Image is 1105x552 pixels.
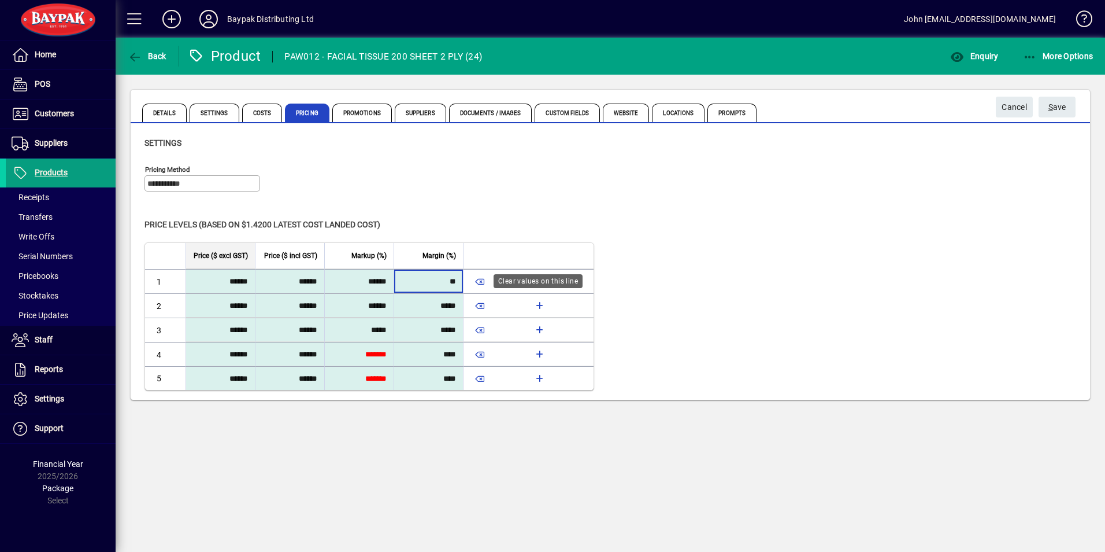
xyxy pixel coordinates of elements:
[6,129,116,158] a: Suppliers
[128,51,166,61] span: Back
[904,10,1056,28] div: John [EMAIL_ADDRESS][DOMAIN_NAME]
[188,47,261,65] div: Product
[35,50,56,59] span: Home
[395,104,446,122] span: Suppliers
[125,46,169,67] button: Back
[242,104,283,122] span: Costs
[947,46,1001,67] button: Enquiry
[449,104,532,122] span: Documents / Images
[494,274,583,288] div: Clear values on this line
[1048,102,1053,112] span: S
[285,104,329,122] span: Pricing
[12,311,68,320] span: Price Updates
[33,459,83,469] span: Financial Year
[6,246,116,266] a: Serial Numbers
[6,414,116,443] a: Support
[6,207,116,227] a: Transfers
[116,46,179,67] app-page-header-button: Back
[145,342,186,366] td: 4
[1039,97,1076,117] button: Save
[12,212,53,222] span: Transfers
[145,318,186,342] td: 3
[284,47,482,66] div: PAW012 - FACIAL TISSUE 200 SHEET 2 PLY (24)
[1048,98,1066,117] span: ave
[190,9,227,30] button: Profile
[1020,46,1096,67] button: More Options
[142,104,187,122] span: Details
[1023,51,1093,61] span: More Options
[35,109,74,118] span: Customers
[144,220,380,229] span: Price levels (based on $1.4200 Latest cost landed cost)
[12,271,58,281] span: Pricebooks
[351,249,387,262] span: Markup (%)
[145,366,186,390] td: 5
[12,291,58,300] span: Stocktakes
[42,484,73,493] span: Package
[6,266,116,286] a: Pricebooks
[6,227,116,246] a: Write Offs
[6,326,116,355] a: Staff
[6,385,116,414] a: Settings
[707,104,757,122] span: Prompts
[1002,98,1027,117] span: Cancel
[153,9,190,30] button: Add
[145,165,190,174] mat-label: Pricing method
[950,51,998,61] span: Enquiry
[35,79,50,89] span: POS
[35,394,64,403] span: Settings
[35,424,64,433] span: Support
[12,232,54,241] span: Write Offs
[145,269,186,293] td: 1
[264,249,317,262] span: Price ($ incl GST)
[652,104,704,122] span: Locations
[603,104,650,122] span: Website
[6,187,116,207] a: Receipts
[12,193,49,202] span: Receipts
[227,10,314,28] div: Baypak Distributing Ltd
[6,306,116,325] a: Price Updates
[145,293,186,318] td: 2
[12,252,73,261] span: Serial Numbers
[6,355,116,384] a: Reports
[6,70,116,99] a: POS
[535,104,599,122] span: Custom Fields
[6,286,116,306] a: Stocktakes
[144,138,181,148] span: Settings
[6,41,116,69] a: Home
[35,168,68,177] span: Products
[6,100,116,128] a: Customers
[35,365,63,374] span: Reports
[1067,2,1091,40] a: Knowledge Base
[996,97,1033,117] button: Cancel
[190,104,239,122] span: Settings
[194,249,248,262] span: Price ($ excl GST)
[35,335,53,344] span: Staff
[422,249,456,262] span: Margin (%)
[35,138,68,148] span: Suppliers
[332,104,392,122] span: Promotions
